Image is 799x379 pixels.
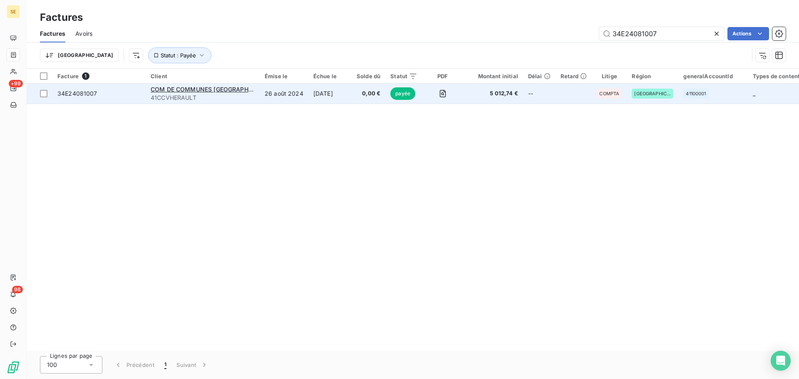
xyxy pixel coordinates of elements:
div: PDF [427,73,458,79]
div: Solde dû [357,73,380,79]
button: [GEOGRAPHIC_DATA] [40,49,119,62]
h3: Factures [40,10,83,25]
div: Montant initial [468,73,518,79]
span: payée [390,87,415,100]
img: Logo LeanPay [7,361,20,374]
span: [GEOGRAPHIC_DATA] [634,91,671,96]
div: Échue le [313,73,347,79]
span: 98 [12,286,23,293]
span: 41CCVHERAULT [151,94,255,102]
button: Précédent [109,356,159,374]
span: 41100001 [686,91,706,96]
span: Statut : Payée [161,52,196,59]
td: -- [523,84,556,104]
td: 26 août 2024 [260,84,308,104]
span: Facture [57,73,79,79]
button: Suivant [171,356,213,374]
span: +99 [9,80,23,87]
div: Retard [561,73,587,79]
span: 1 [164,361,166,369]
td: [DATE] [308,84,352,104]
input: Rechercher [599,27,724,40]
span: Factures [40,30,65,38]
span: 34E24081007 [57,90,97,97]
div: Statut [390,73,417,79]
button: Actions [727,27,769,40]
div: SE [7,5,20,18]
div: Délai [528,73,551,79]
div: Litige [597,73,622,79]
span: 5 012,74 € [468,89,518,98]
span: 1 [82,72,89,80]
button: Statut : Payée [148,47,211,63]
span: 0,00 € [357,89,380,98]
span: _ [753,90,755,97]
div: Client [151,73,255,79]
button: 1 [159,356,171,374]
div: Open Intercom Messenger [771,351,791,371]
div: Émise le [265,73,303,79]
div: Région [632,73,673,79]
div: generalAccountId [683,73,742,79]
span: Avoirs [75,30,92,38]
span: COMPTA [599,91,619,96]
span: COM DE COMMUNES [GEOGRAPHIC_DATA] [151,86,274,93]
span: 100 [47,361,57,369]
